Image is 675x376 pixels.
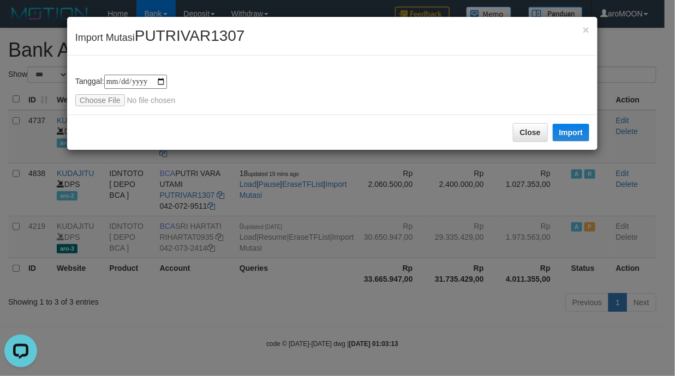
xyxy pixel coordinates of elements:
[583,23,589,36] span: ×
[513,123,548,142] button: Close
[4,4,37,37] button: Open LiveChat chat widget
[583,24,589,35] button: Close
[135,27,245,44] span: PUTRIVAR1307
[75,32,245,43] span: Import Mutasi
[75,75,589,106] div: Tanggal:
[553,124,590,141] button: Import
